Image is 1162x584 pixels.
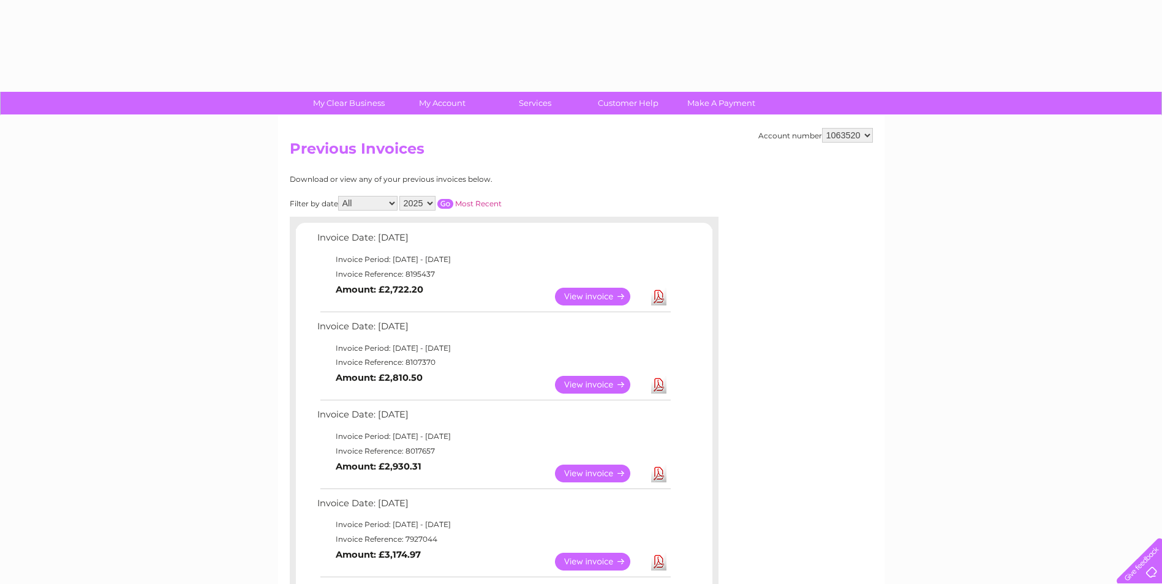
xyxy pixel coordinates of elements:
[298,92,399,114] a: My Clear Business
[758,128,873,143] div: Account number
[578,92,679,114] a: Customer Help
[314,355,673,370] td: Invoice Reference: 8107370
[290,140,873,163] h2: Previous Invoices
[314,495,673,518] td: Invoice Date: [DATE]
[314,532,673,547] td: Invoice Reference: 7927044
[314,230,673,252] td: Invoice Date: [DATE]
[314,267,673,282] td: Invoice Reference: 8195437
[555,288,645,305] a: View
[485,92,586,114] a: Services
[314,517,673,532] td: Invoice Period: [DATE] - [DATE]
[555,376,645,394] a: View
[336,372,423,383] b: Amount: £2,810.50
[314,341,673,356] td: Invoice Period: [DATE] - [DATE]
[651,288,666,305] a: Download
[391,92,492,114] a: My Account
[651,376,666,394] a: Download
[290,196,611,211] div: Filter by date
[455,199,502,208] a: Most Recent
[555,465,645,482] a: View
[671,92,772,114] a: Make A Payment
[651,553,666,571] a: Download
[314,252,673,267] td: Invoice Period: [DATE] - [DATE]
[314,318,673,341] td: Invoice Date: [DATE]
[314,429,673,444] td: Invoice Period: [DATE] - [DATE]
[336,461,421,472] b: Amount: £2,930.31
[290,175,611,184] div: Download or view any of your previous invoices below.
[314,406,673,429] td: Invoice Date: [DATE]
[651,465,666,482] a: Download
[314,444,673,459] td: Invoice Reference: 8017657
[336,284,423,295] b: Amount: £2,722.20
[555,553,645,571] a: View
[336,549,421,560] b: Amount: £3,174.97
